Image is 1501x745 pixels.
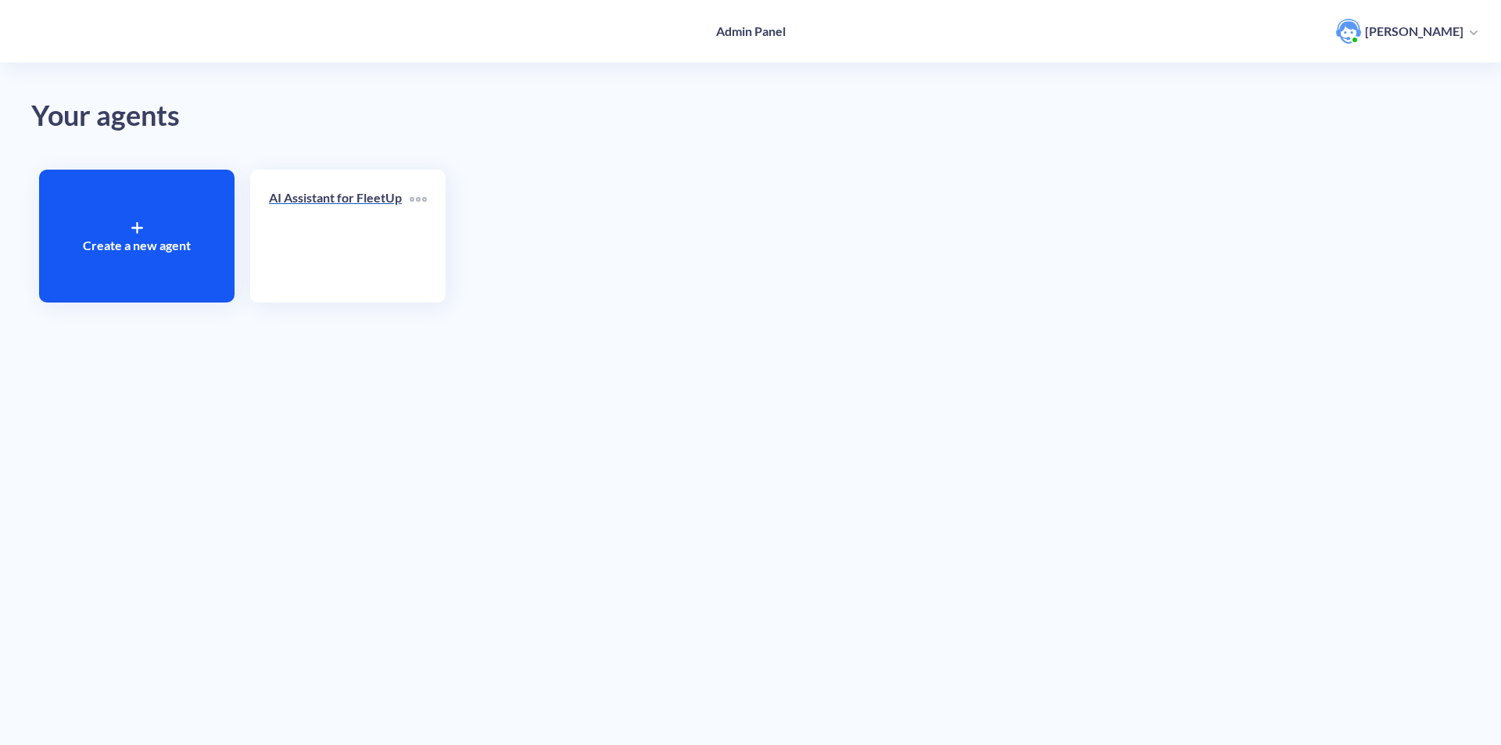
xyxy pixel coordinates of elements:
[1365,23,1463,40] p: [PERSON_NAME]
[31,94,1470,138] div: Your agents
[716,23,786,38] h4: Admin Panel
[83,236,191,255] p: Create a new agent
[269,188,410,284] a: AI Assistant for FleetUp
[269,188,410,207] p: AI Assistant for FleetUp
[1328,17,1485,45] button: user photo[PERSON_NAME]
[1336,19,1361,44] img: user photo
